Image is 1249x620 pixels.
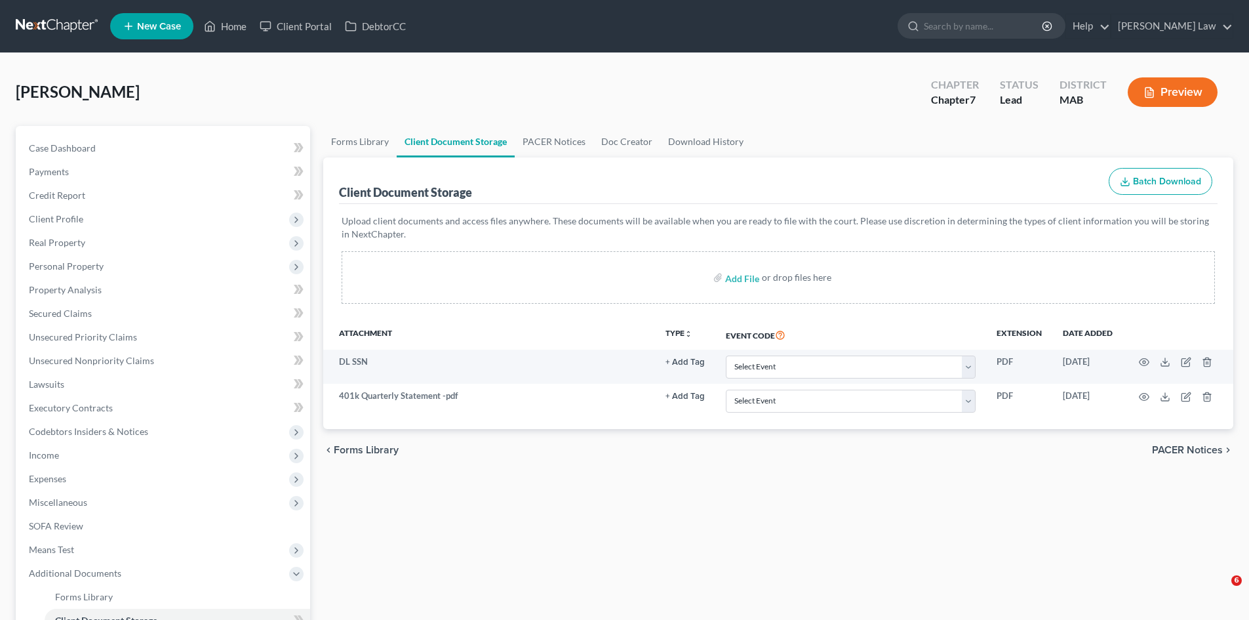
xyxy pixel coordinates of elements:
[29,331,137,342] span: Unsecured Priority Claims
[18,325,310,349] a: Unsecured Priority Claims
[29,497,87,508] span: Miscellaneous
[323,445,399,455] button: chevron_left Forms Library
[970,93,976,106] span: 7
[986,320,1052,350] th: Extension
[29,142,96,154] span: Case Dashboard
[29,402,113,413] span: Executory Contracts
[986,384,1052,418] td: PDF
[253,14,338,38] a: Client Portal
[1223,445,1233,455] i: chevron_right
[986,350,1052,384] td: PDF
[1231,575,1242,586] span: 6
[1133,176,1201,187] span: Batch Download
[18,373,310,396] a: Lawsuits
[665,392,705,401] button: + Add Tag
[665,358,705,367] button: + Add Tag
[323,384,655,418] td: 401k Quarterly Statement -pdf
[16,82,140,101] span: [PERSON_NAME]
[29,544,74,555] span: Means Test
[1111,14,1233,38] a: [PERSON_NAME] Law
[29,520,83,531] span: SOFA Review
[18,184,310,207] a: Credit Report
[334,445,399,455] span: Forms Library
[338,14,412,38] a: DebtorCC
[29,166,69,177] span: Payments
[715,320,986,350] th: Event Code
[197,14,253,38] a: Home
[1052,384,1123,418] td: [DATE]
[1060,93,1107,108] div: MAB
[1066,14,1110,38] a: Help
[323,126,397,157] a: Forms Library
[29,426,148,437] span: Codebtors Insiders & Notices
[593,126,660,157] a: Doc Creator
[665,390,705,402] a: + Add Tag
[323,320,655,350] th: Attachment
[1052,320,1123,350] th: Date added
[137,22,181,31] span: New Case
[18,160,310,184] a: Payments
[1152,445,1223,455] span: PACER Notices
[29,237,85,248] span: Real Property
[55,591,113,602] span: Forms Library
[323,350,655,384] td: DL SSN
[18,136,310,160] a: Case Dashboard
[665,356,705,368] a: + Add Tag
[29,190,85,201] span: Credit Report
[1060,77,1107,93] div: District
[18,278,310,302] a: Property Analysis
[29,473,66,484] span: Expenses
[931,77,979,93] div: Chapter
[1204,575,1236,607] iframe: Intercom live chat
[1109,168,1212,196] button: Batch Download
[18,302,310,325] a: Secured Claims
[1000,77,1039,93] div: Status
[931,93,979,108] div: Chapter
[29,355,154,366] span: Unsecured Nonpriority Claims
[29,379,64,390] span: Lawsuits
[29,308,92,319] span: Secured Claims
[515,126,593,157] a: PACER Notices
[18,514,310,538] a: SOFA Review
[29,449,59,461] span: Income
[684,330,692,338] i: unfold_more
[339,184,472,200] div: Client Document Storage
[29,284,102,295] span: Property Analysis
[665,329,692,338] button: TYPEunfold_more
[323,445,334,455] i: chevron_left
[1000,93,1039,108] div: Lead
[397,126,515,157] a: Client Document Storage
[18,396,310,420] a: Executory Contracts
[924,14,1044,38] input: Search by name...
[29,213,83,224] span: Client Profile
[45,585,310,609] a: Forms Library
[29,568,121,579] span: Additional Documents
[660,126,751,157] a: Download History
[1052,350,1123,384] td: [DATE]
[762,271,831,284] div: or drop files here
[18,349,310,373] a: Unsecured Nonpriority Claims
[29,260,104,272] span: Personal Property
[342,215,1215,241] p: Upload client documents and access files anywhere. These documents will be available when you are...
[1128,77,1218,107] button: Preview
[1152,445,1233,455] button: PACER Notices chevron_right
